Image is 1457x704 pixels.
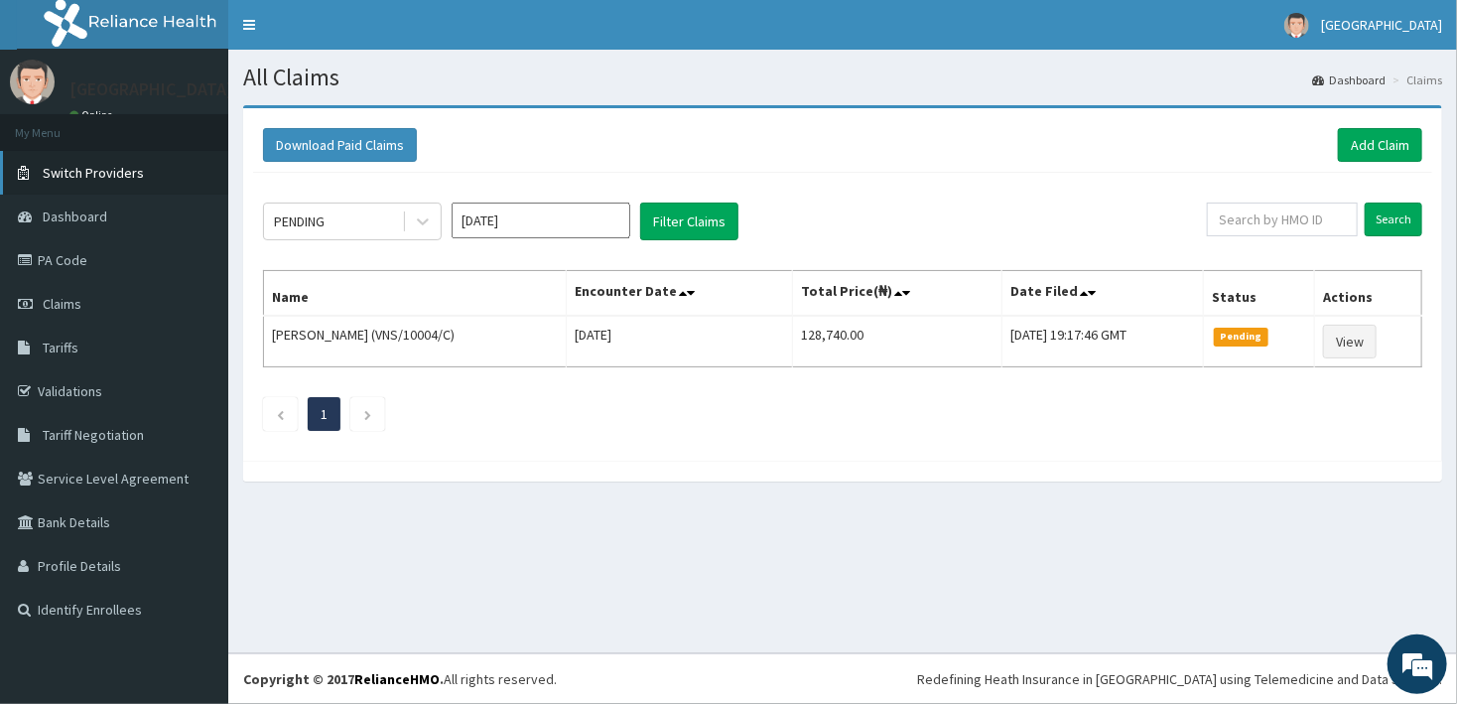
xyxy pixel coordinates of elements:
[69,80,233,98] p: [GEOGRAPHIC_DATA]
[1321,16,1442,34] span: [GEOGRAPHIC_DATA]
[103,111,333,137] div: Chat with us now
[452,203,630,238] input: Select Month and Year
[567,316,793,367] td: [DATE]
[43,339,78,356] span: Tariffs
[263,128,417,162] button: Download Paid Claims
[326,10,373,58] div: Minimize live chat window
[640,203,738,240] button: Filter Claims
[276,405,285,423] a: Previous page
[37,99,80,149] img: d_794563401_company_1708531726252_794563401
[1312,71,1386,88] a: Dashboard
[354,670,440,688] a: RelianceHMO
[1365,203,1422,236] input: Search
[1284,13,1309,38] img: User Image
[43,208,107,225] span: Dashboard
[43,164,144,182] span: Switch Providers
[363,405,372,423] a: Next page
[1323,325,1377,358] a: View
[321,405,328,423] a: Page 1 is your current page
[1001,316,1203,367] td: [DATE] 19:17:46 GMT
[1338,128,1422,162] a: Add Claim
[1315,271,1422,317] th: Actions
[264,316,567,367] td: [PERSON_NAME] (VNS/10004/C)
[10,483,378,552] textarea: Type your message and hit 'Enter'
[69,108,117,122] a: Online
[274,211,325,231] div: PENDING
[43,295,81,313] span: Claims
[243,670,444,688] strong: Copyright © 2017 .
[1204,271,1315,317] th: Status
[264,271,567,317] th: Name
[43,426,144,444] span: Tariff Negotiation
[115,220,274,421] span: We're online!
[228,653,1457,704] footer: All rights reserved.
[567,271,793,317] th: Encounter Date
[10,60,55,104] img: User Image
[1207,203,1358,236] input: Search by HMO ID
[792,271,1001,317] th: Total Price(₦)
[917,669,1442,689] div: Redefining Heath Insurance in [GEOGRAPHIC_DATA] using Telemedicine and Data Science!
[243,65,1442,90] h1: All Claims
[1388,71,1442,88] li: Claims
[1214,328,1268,346] span: Pending
[792,316,1001,367] td: 128,740.00
[1001,271,1203,317] th: Date Filed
